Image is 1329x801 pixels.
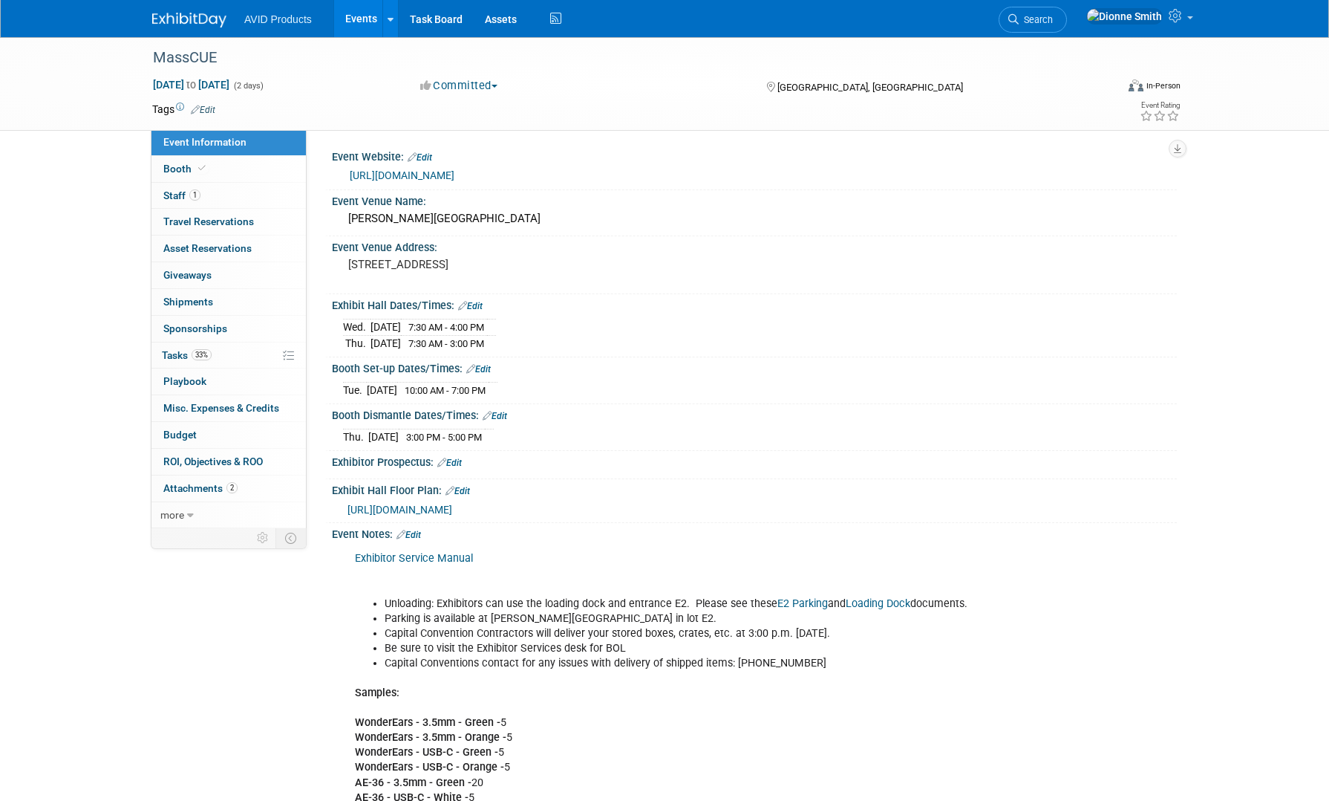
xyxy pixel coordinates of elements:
td: Toggle Event Tabs [276,528,307,548]
span: Sponsorships [163,322,227,334]
span: [DATE] [DATE] [152,78,230,91]
a: E2 Parking [777,597,828,610]
div: Event Notes: [332,523,1177,542]
a: Edit [483,411,507,421]
li: Capital Conventions contact for any issues with delivery of shipped items: [PHONE_NUMBER] [385,656,1005,671]
span: more [160,509,184,521]
span: Travel Reservations [163,215,254,227]
span: 7:30 AM - 4:00 PM [408,322,484,333]
button: Committed [415,78,503,94]
div: MassCUE [148,45,1093,71]
li: Unloading: Exhibitors can use the loading dock and entrance E2. Please see these and documents. [385,597,1005,612]
td: Personalize Event Tab Strip [250,528,276,548]
span: Attachments [163,482,238,494]
span: ROI, Objectives & ROO [163,455,263,467]
b: AE-36 - 3.5mm - Green - [355,776,471,789]
div: Event Venue Name: [332,190,1177,209]
a: Edit [396,530,421,540]
div: Event Website: [332,146,1177,165]
span: 2 [226,482,238,493]
a: Attachments2 [151,476,306,502]
div: Exhibit Hall Dates/Times: [332,294,1177,314]
span: to [184,79,198,91]
a: Search [999,7,1067,33]
img: Dionne Smith [1086,8,1163,25]
img: ExhibitDay [152,13,226,27]
a: Shipments [151,289,306,315]
a: ROI, Objectives & ROO [151,449,306,475]
div: In-Person [1146,80,1181,91]
span: AVID Products [244,13,312,25]
div: Exhibit Hall Floor Plan: [332,479,1177,499]
b: WonderEars - USB-C - Orange - [355,761,504,774]
span: [GEOGRAPHIC_DATA], [GEOGRAPHIC_DATA] [777,82,963,93]
span: 7:30 AM - 3:00 PM [408,338,484,349]
i: Booth reservation complete [198,164,206,172]
span: 1 [189,189,200,201]
td: Tags [152,102,215,117]
span: Search [1019,14,1053,25]
a: [URL][DOMAIN_NAME] [347,504,452,516]
span: 3:00 PM - 5:00 PM [406,432,482,443]
a: Edit [466,364,491,374]
span: Budget [163,429,197,441]
b: Samples: [355,687,399,699]
span: Playbook [163,375,206,387]
a: Exhibitor Service Manual [355,552,473,565]
a: Edit [437,458,462,468]
td: [DATE] [370,320,401,336]
div: [PERSON_NAME][GEOGRAPHIC_DATA] [343,207,1166,230]
b: WonderEars - USB-C - Green - [355,746,498,759]
a: Edit [458,301,483,311]
td: Thu. [343,336,370,351]
a: Edit [191,105,215,115]
div: Event Rating [1140,102,1180,109]
span: Tasks [162,349,212,361]
div: Booth Dismantle Dates/Times: [332,404,1177,424]
a: Tasks33% [151,343,306,369]
span: Giveaways [163,269,212,281]
pre: [STREET_ADDRESS] [348,258,667,271]
a: Booth [151,156,306,182]
span: Staff [163,189,200,201]
a: Giveaways [151,262,306,288]
a: Misc. Expenses & Credits [151,395,306,421]
li: Capital Convention Contractors will deliver your stored boxes, crates, etc. at 3:00 p.m. [DATE]. [385,626,1005,641]
td: [DATE] [367,383,397,398]
span: 33% [192,349,212,360]
td: Tue. [343,383,367,398]
a: [URL][DOMAIN_NAME] [350,169,454,181]
td: Thu. [343,429,368,445]
div: Event Venue Address: [332,236,1177,255]
a: Event Information [151,129,306,155]
a: Edit [408,152,432,163]
span: Asset Reservations [163,242,252,254]
a: Playbook [151,369,306,395]
b: WonderEars - 3.5mm - Orange - [355,731,506,744]
a: Budget [151,422,306,448]
li: Be sure to visit the Exhibitor Services desk for BOL [385,641,1005,656]
b: WonderEars - 3.5mm - Green - [355,716,500,729]
a: Sponsorships [151,316,306,342]
a: more [151,502,306,528]
a: Staff1 [151,183,306,209]
a: Loading Dock [846,597,910,610]
div: Event Format [1028,77,1181,100]
li: Parking is available at [PERSON_NAME][GEOGRAPHIC_DATA] in lot E2. [385,612,1005,626]
span: (2 days) [232,81,264,91]
span: Shipments [163,296,213,308]
span: 10:00 AM - 7:00 PM [405,385,486,396]
div: Exhibitor Prospectus: [332,451,1177,470]
span: Booth [163,163,209,175]
td: [DATE] [368,429,399,445]
a: Asset Reservations [151,236,306,262]
img: Format-Inperson.png [1129,80,1143,91]
span: Event Information [163,136,246,148]
td: Wed. [343,320,370,336]
span: Misc. Expenses & Credits [163,402,279,414]
a: Travel Reservations [151,209,306,235]
td: [DATE] [370,336,401,351]
div: Booth Set-up Dates/Times: [332,357,1177,377]
a: Edit [445,486,470,496]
